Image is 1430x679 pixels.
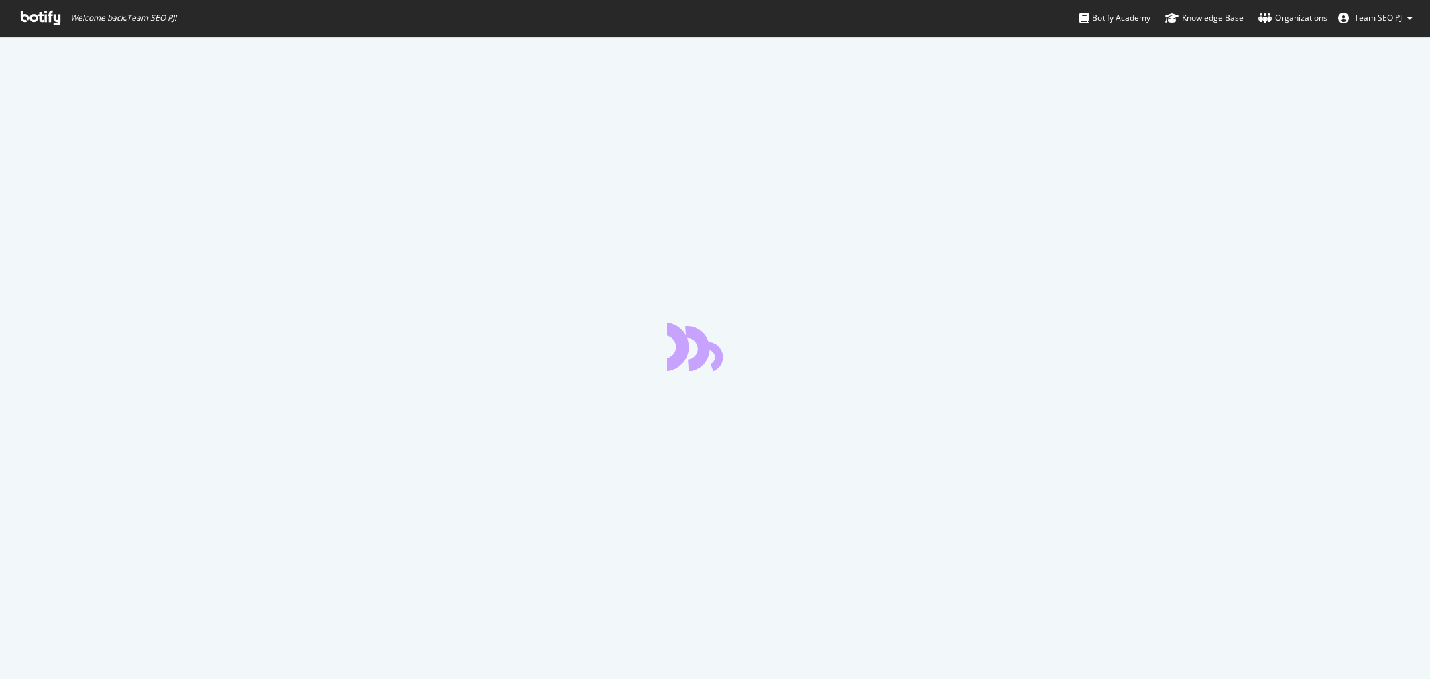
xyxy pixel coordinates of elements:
div: Organizations [1258,11,1327,25]
div: Botify Academy [1079,11,1150,25]
span: Welcome back, Team SEO PJ ! [70,13,176,23]
button: Team SEO PJ [1327,7,1423,29]
span: Team SEO PJ [1354,12,1402,23]
div: Knowledge Base [1165,11,1244,25]
div: animation [667,323,764,371]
